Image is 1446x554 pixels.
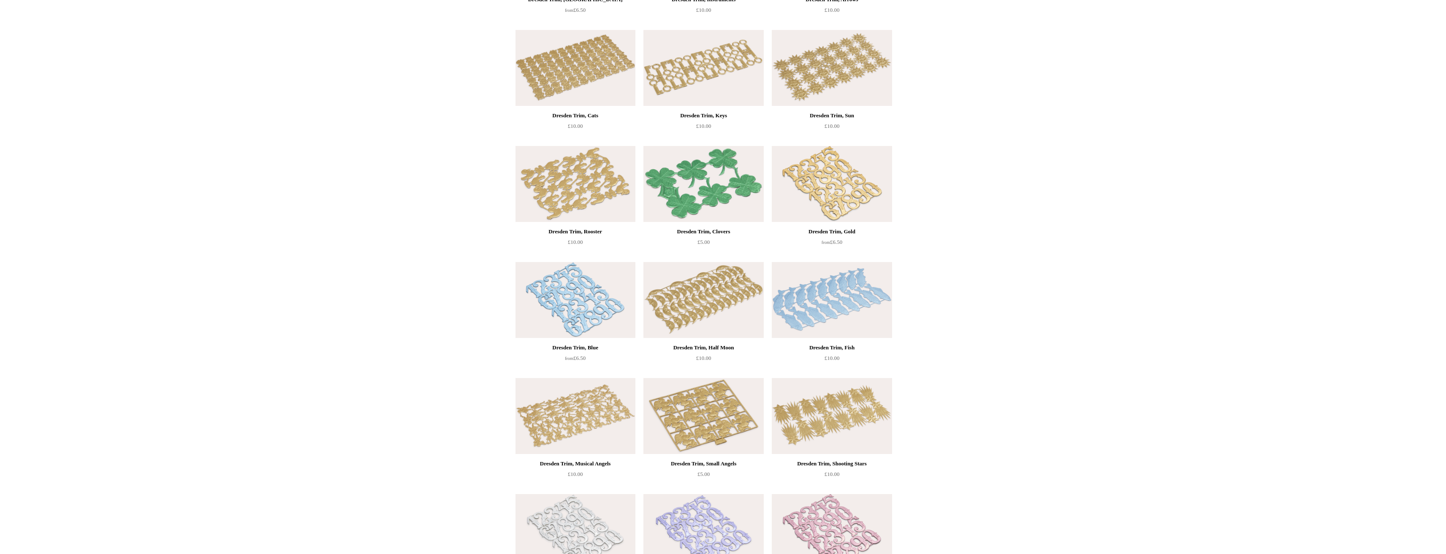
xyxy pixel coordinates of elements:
span: £10.00 [568,239,583,245]
img: Dresden Trim, Gold [772,146,892,222]
span: £10.00 [825,471,840,477]
span: from [565,356,573,361]
div: Dresden Trim, Fish [774,343,890,353]
a: Dresden Trim, Half Moon £10.00 [643,343,763,377]
div: Dresden Trim, Cats [518,111,633,121]
span: £6.50 [565,355,586,361]
a: Dresden Trim, Fish Dresden Trim, Fish [772,262,892,338]
a: Dresden Trim, Sun Dresden Trim, Sun [772,30,892,106]
img: Dresden Trim, Keys [643,30,763,106]
a: Dresden Trim, Clovers £5.00 [643,227,763,261]
div: Dresden Trim, Blue [518,343,633,353]
span: £10.00 [696,355,711,361]
img: Dresden Trim, Small Angels [643,378,763,454]
a: Dresden Trim, Half Moon Dresden Trim, Half Moon [643,262,763,338]
span: £5.00 [697,239,710,245]
img: Dresden Trim, Sun [772,30,892,106]
div: Dresden Trim, Rooster [518,227,633,237]
a: Dresden Trim, Keys Dresden Trim, Keys [643,30,763,106]
div: Dresden Trim, Gold [774,227,890,237]
span: £10.00 [825,355,840,361]
span: £5.00 [697,471,710,477]
a: Dresden Trim, Blue from£6.50 [515,343,635,377]
div: Dresden Trim, Shooting Stars [774,459,890,469]
img: Dresden Trim, Rooster [515,146,635,222]
span: £10.00 [825,7,840,13]
a: Dresden Trim, Keys £10.00 [643,111,763,145]
span: from [565,8,573,13]
img: Dresden Trim, Cats [515,30,635,106]
a: Dresden Trim, Cats Dresden Trim, Cats [515,30,635,106]
a: Dresden Trim, Gold Dresden Trim, Gold [772,146,892,222]
a: Dresden Trim, Small Angels £5.00 [643,459,763,493]
a: Dresden Trim, Sun £10.00 [772,111,892,145]
span: £6.50 [565,7,586,13]
a: Dresden Trim, Rooster Dresden Trim, Rooster [515,146,635,222]
span: £6.50 [822,239,842,245]
div: Dresden Trim, Half Moon [646,343,761,353]
div: Dresden Trim, Clovers [646,227,761,237]
a: Dresden Trim, Musical Angels Dresden Trim, Musical Angels [515,378,635,454]
a: Dresden Trim, Shooting Stars £10.00 [772,459,892,493]
span: £10.00 [696,7,711,13]
img: Dresden Trim, Clovers [643,146,763,222]
a: Dresden Trim, Musical Angels £10.00 [515,459,635,493]
a: Dresden Trim, Fish £10.00 [772,343,892,377]
span: from [822,240,830,245]
img: Dresden Trim, Blue [515,262,635,338]
div: Dresden Trim, Keys [646,111,761,121]
a: Dresden Trim, Cats £10.00 [515,111,635,145]
div: Dresden Trim, Sun [774,111,890,121]
div: Dresden Trim, Small Angels [646,459,761,469]
img: Dresden Trim, Musical Angels [515,378,635,454]
img: Dresden Trim, Fish [772,262,892,338]
span: £10.00 [568,123,583,129]
a: Dresden Trim, Gold from£6.50 [772,227,892,261]
a: Dresden Trim, Clovers Dresden Trim, Clovers [643,146,763,222]
span: £10.00 [825,123,840,129]
img: Dresden Trim, Shooting Stars [772,378,892,454]
span: £10.00 [696,123,711,129]
a: Dresden Trim, Rooster £10.00 [515,227,635,261]
div: Dresden Trim, Musical Angels [518,459,633,469]
a: Dresden Trim, Small Angels Dresden Trim, Small Angels [643,378,763,454]
a: Dresden Trim, Blue Dresden Trim, Blue [515,262,635,338]
a: Dresden Trim, Shooting Stars Dresden Trim, Shooting Stars [772,378,892,454]
img: Dresden Trim, Half Moon [643,262,763,338]
span: £10.00 [568,471,583,477]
